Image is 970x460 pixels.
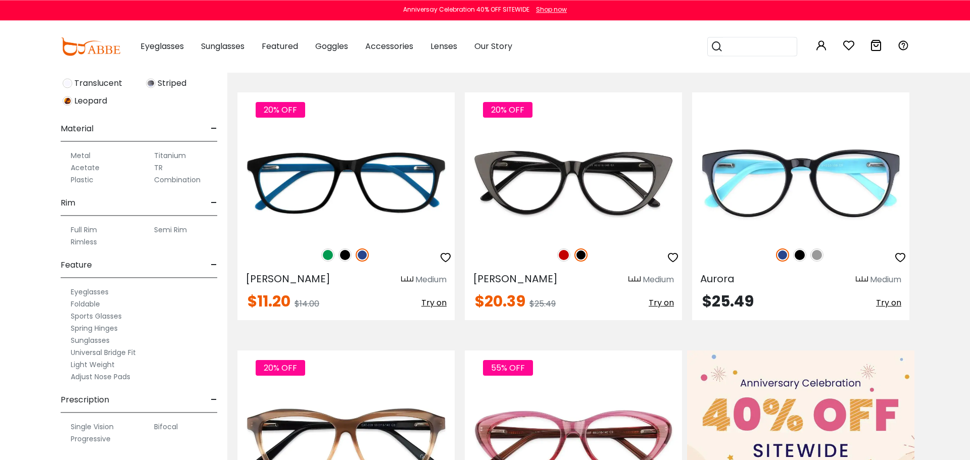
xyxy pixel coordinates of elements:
div: Medium [415,274,447,286]
img: size ruler [628,276,641,283]
span: - [211,191,217,215]
span: 20% OFF [256,102,305,118]
label: Adjust Nose Pads [71,371,130,383]
div: Medium [870,274,901,286]
label: Single Vision [71,421,114,433]
span: - [211,117,217,141]
label: Progressive [71,433,111,445]
span: - [211,253,217,277]
span: Accessories [365,40,413,52]
label: Acetate [71,162,100,174]
div: Anniversay Celebration 40% OFF SITEWIDE [403,5,529,14]
img: Striped [146,78,156,88]
img: Blue [356,248,369,262]
img: Red [557,248,570,262]
label: Titanium [154,149,186,162]
img: Blue Aurora - Acetate ,Universal Bridge Fit [692,129,909,237]
span: Featured [262,40,298,52]
div: Medium [643,274,674,286]
span: 55% OFF [483,360,533,376]
label: Universal Bridge Fit [71,346,136,359]
label: Foldable [71,298,100,310]
label: Light Weight [71,359,115,371]
label: Sports Glasses [71,310,122,322]
label: Bifocal [154,421,178,433]
label: Rimless [71,236,97,248]
img: Black [574,248,588,262]
img: Blue [776,248,789,262]
span: $25.49 [702,290,754,312]
label: Eyeglasses [71,286,109,298]
span: Try on [649,297,674,309]
img: Translucent [63,78,72,88]
span: Feature [61,253,92,277]
a: Shop now [531,5,567,14]
img: abbeglasses.com [61,37,120,56]
span: $20.39 [475,290,525,312]
img: Green [321,248,334,262]
button: Try on [421,294,447,312]
span: Try on [876,297,901,309]
span: Translucent [74,77,122,89]
button: Try on [649,294,674,312]
label: TR [154,162,163,174]
span: Aurora [700,272,735,286]
img: Gray [810,248,823,262]
img: size ruler [856,276,868,283]
span: Prescription [61,388,109,412]
span: Rim [61,191,75,215]
span: [PERSON_NAME] [246,272,330,286]
span: Striped [158,77,186,89]
button: Try on [876,294,901,312]
label: Combination [154,174,201,186]
span: $11.20 [248,290,290,312]
span: 20% OFF [483,102,532,118]
img: Black [793,248,806,262]
img: Black [338,248,352,262]
span: Try on [421,297,447,309]
span: Lenses [430,40,457,52]
span: $14.00 [295,298,319,310]
label: Sunglasses [71,334,110,346]
span: Material [61,117,93,141]
img: Black Nora - Acetate ,Universal Bridge Fit [465,129,682,237]
div: Shop now [536,5,567,14]
span: 20% OFF [256,360,305,376]
span: Goggles [315,40,348,52]
span: Our Story [474,40,512,52]
img: Leopard [63,96,72,106]
span: Leopard [74,95,107,107]
span: $25.49 [529,298,556,310]
label: Plastic [71,174,93,186]
label: Metal [71,149,90,162]
img: size ruler [401,276,413,283]
img: Blue Machovec - Acetate ,Universal Bridge Fit [237,129,455,237]
label: Semi Rim [154,224,187,236]
span: Eyeglasses [140,40,184,52]
span: - [211,388,217,412]
span: [PERSON_NAME] [473,272,558,286]
label: Full Rim [71,224,97,236]
span: Sunglasses [201,40,245,52]
label: Spring Hinges [71,322,118,334]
